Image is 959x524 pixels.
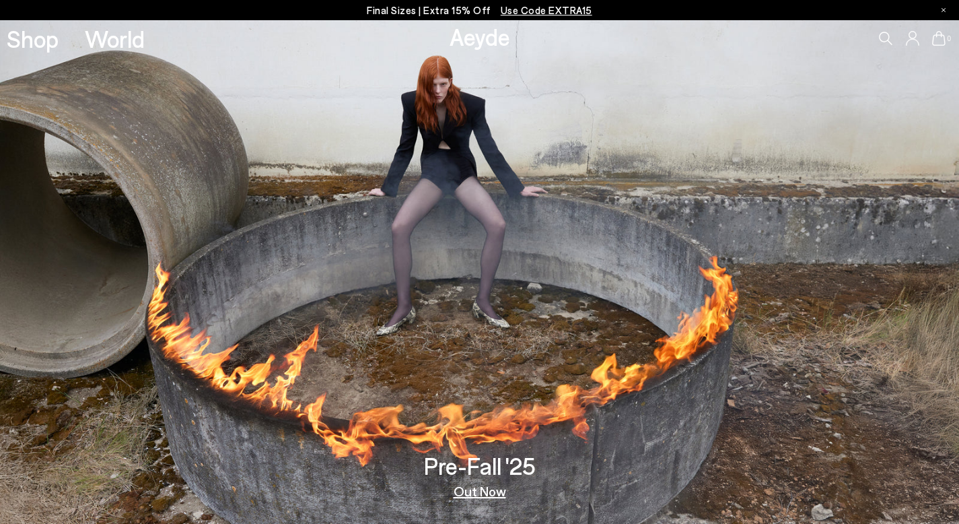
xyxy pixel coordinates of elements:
[7,27,59,51] a: Shop
[450,22,510,51] a: Aeyde
[367,2,592,19] p: Final Sizes | Extra 15% Off
[454,484,506,498] a: Out Now
[946,35,952,42] span: 0
[424,454,536,478] h3: Pre-Fall '25
[85,27,145,51] a: World
[501,4,592,16] span: Navigate to /collections/ss25-final-sizes
[932,31,946,46] a: 0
